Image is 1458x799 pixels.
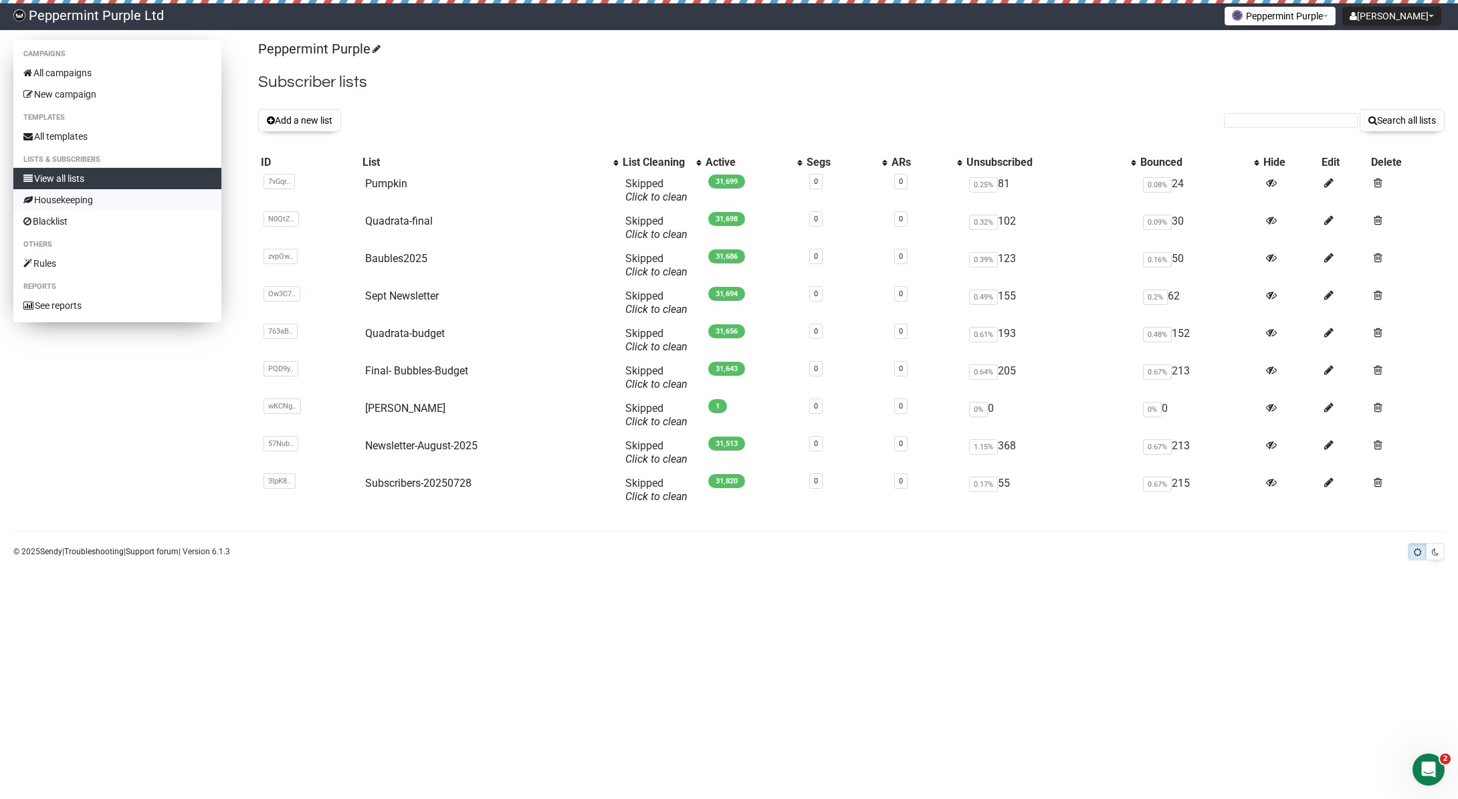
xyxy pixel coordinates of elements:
[1143,252,1172,267] span: 0.16%
[807,156,875,169] div: Segs
[13,211,221,232] a: Blacklist
[40,547,62,556] a: Sendy
[258,109,341,132] button: Add a new list
[13,84,221,105] a: New campaign
[625,191,688,203] a: Click to clean
[1143,402,1162,417] span: 0%
[814,290,818,298] a: 0
[708,175,745,189] span: 31,699
[625,327,688,353] span: Skipped
[706,156,790,169] div: Active
[703,153,803,172] th: Active: No sort applied, activate to apply an ascending sort
[1232,10,1243,21] img: 1.png
[892,156,950,169] div: ARs
[969,402,988,417] span: 0%
[625,402,688,428] span: Skipped
[1138,247,1261,284] td: 50
[964,209,1138,247] td: 102
[1138,359,1261,396] td: 213
[708,324,745,338] span: 31,656
[899,477,903,485] a: 0
[264,398,301,414] span: wKCNg..
[708,474,745,488] span: 31,820
[1371,156,1442,169] div: Delete
[13,189,221,211] a: Housekeeping
[625,252,688,278] span: Skipped
[365,215,433,227] a: Quadrata-final
[258,70,1445,94] h2: Subscriber lists
[365,290,439,302] a: Sept Newsletter
[708,437,745,451] span: 31,513
[13,62,221,84] a: All campaigns
[1263,156,1316,169] div: Hide
[264,174,295,189] span: 7vGqr..
[13,544,230,559] p: © 2025 | | | Version 6.1.3
[814,177,818,186] a: 0
[814,439,818,448] a: 0
[126,547,179,556] a: Support forum
[1138,322,1261,359] td: 152
[814,327,818,336] a: 0
[1322,156,1366,169] div: Edit
[1413,754,1445,786] iframe: Intercom live chat
[625,228,688,241] a: Click to clean
[708,249,745,263] span: 31,686
[1143,327,1172,342] span: 0.48%
[964,247,1138,284] td: 123
[708,399,727,413] span: 1
[258,41,379,57] a: Peppermint Purple
[814,364,818,373] a: 0
[1138,434,1261,471] td: 213
[1140,156,1247,169] div: Bounced
[365,252,427,265] a: Baubles2025
[264,436,298,451] span: 57Nub..
[1138,284,1261,322] td: 62
[625,364,688,390] span: Skipped
[625,290,688,316] span: Skipped
[964,471,1138,509] td: 55
[899,402,903,411] a: 0
[969,327,998,342] span: 0.61%
[13,253,221,274] a: Rules
[1319,153,1368,172] th: Edit: No sort applied, sorting is disabled
[360,153,620,172] th: List: No sort applied, activate to apply an ascending sort
[964,284,1138,322] td: 155
[365,477,472,489] a: Subscribers-20250728
[969,364,998,380] span: 0.64%
[899,364,903,373] a: 0
[1138,471,1261,509] td: 215
[264,249,298,264] span: zvpOw..
[625,415,688,428] a: Click to clean
[625,453,688,465] a: Click to clean
[625,490,688,503] a: Click to clean
[1440,754,1451,764] span: 2
[625,378,688,390] a: Click to clean
[365,439,478,452] a: Newsletter-August-2025
[264,361,298,376] span: PQD9y..
[1138,209,1261,247] td: 30
[264,211,299,227] span: N0QtZ..
[964,434,1138,471] td: 368
[13,279,221,295] li: Reports
[13,126,221,147] a: All templates
[264,324,298,339] span: 763aB..
[899,327,903,336] a: 0
[804,153,889,172] th: Segs: No sort applied, activate to apply an ascending sort
[1143,215,1172,230] span: 0.09%
[899,215,903,223] a: 0
[625,477,688,503] span: Skipped
[969,290,998,305] span: 0.49%
[258,153,360,172] th: ID: No sort applied, sorting is disabled
[365,177,407,190] a: Pumpkin
[1360,109,1445,132] button: Search all lists
[365,327,445,340] a: Quadrata-budget
[899,177,903,186] a: 0
[708,212,745,226] span: 31,698
[969,477,998,492] span: 0.17%
[261,156,357,169] div: ID
[13,152,221,168] li: Lists & subscribers
[899,252,903,261] a: 0
[1225,7,1336,25] button: Peppermint Purple
[625,439,688,465] span: Skipped
[365,364,468,377] a: Final- Bubbles-Budget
